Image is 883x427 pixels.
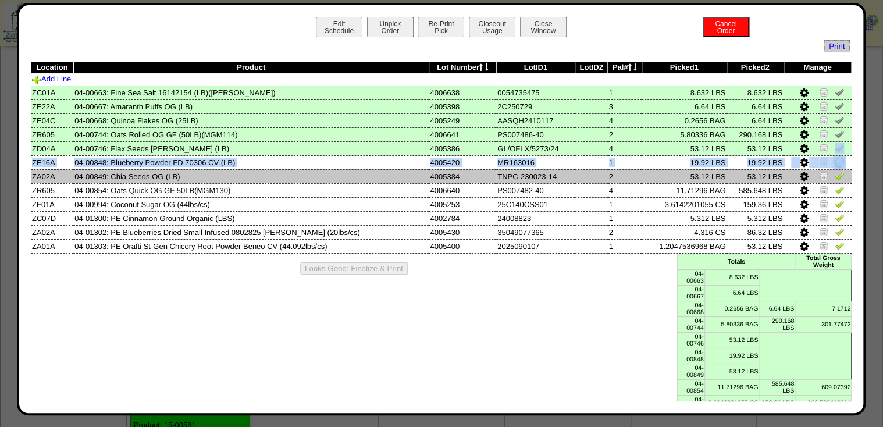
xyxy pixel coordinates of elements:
[429,169,496,183] td: 4005384
[678,379,704,395] td: 04-00854
[316,17,362,37] button: EditSchedule
[73,169,429,183] td: 04-00849: Chia Seeds OG (LB)
[31,141,73,155] td: ZD04A
[795,254,852,269] td: Total Gross Weight
[496,197,575,211] td: 25C140CSS01
[704,269,759,285] td: 8.632 LBS
[496,211,575,225] td: 24008823
[833,156,846,169] img: spinner-alpha-0.gif
[678,395,704,411] td: 04-00994
[429,141,496,155] td: 4005386
[759,379,795,395] td: 585.648 LBS
[73,99,429,113] td: 04-00667: Amaranth Puffs OG (LB)
[727,127,784,141] td: 290.168 LBS
[31,225,73,239] td: ZA02A
[727,113,784,127] td: 6.64 LBS
[703,17,749,37] button: CancelOrder
[819,241,828,250] img: Zero Item and Verify
[835,227,844,236] img: Verify Pick
[608,197,642,211] td: 1
[429,225,496,239] td: 4005430
[496,141,575,155] td: GL/OFLX/5273/24
[496,239,575,253] td: 2025090107
[835,199,844,208] img: Verify Pick
[784,62,852,73] th: Manage
[608,183,642,197] td: 4
[31,86,73,99] td: ZC01A
[678,285,704,301] td: 04-00667
[819,227,828,236] img: Zero Item and Verify
[727,155,784,169] td: 19.92 LBS
[678,348,704,364] td: 04-00848
[819,129,828,138] img: Zero Item and Verify
[608,127,642,141] td: 2
[727,225,784,239] td: 86.32 LBS
[575,62,607,73] th: LotID2
[496,155,575,169] td: MR163016
[608,169,642,183] td: 2
[835,129,844,138] img: Un-Verify Pick
[469,17,515,37] button: CloseoutUsage
[795,301,852,316] td: 7.1712
[642,62,727,73] th: Picked1
[642,127,727,141] td: 5.80336 BAG
[819,157,828,166] img: Zero Item and Verify
[31,113,73,127] td: ZE04C
[727,183,784,197] td: 585.648 LBS
[608,113,642,127] td: 4
[835,185,844,194] img: Verify Pick
[824,40,850,52] span: Print
[727,239,784,253] td: 53.12 LBS
[835,213,844,222] img: Verify Pick
[73,127,429,141] td: 04-00744: Oats Rolled OG GF (50LB)(MGM114)
[642,155,727,169] td: 19.92 LBS
[642,169,727,183] td: 53.12 LBS
[429,197,496,211] td: 4005253
[429,239,496,253] td: 4005400
[642,141,727,155] td: 53.12 LBS
[819,171,828,180] img: Zero Item and Verify
[300,262,408,275] button: Looks Good: Finalize & Print
[608,141,642,155] td: 4
[819,143,828,152] img: Zero Item and Verify
[835,171,844,180] img: Verify Pick
[678,332,704,348] td: 04-00746
[496,169,575,183] td: TNPC-230023-14
[73,113,429,127] td: 04-00668: Quinoa Flakes OG (25LB)
[429,155,496,169] td: 4005420
[727,141,784,155] td: 53.12 LBS
[519,26,568,35] a: CloseWindow
[727,99,784,113] td: 6.64 LBS
[835,101,844,111] img: Un-Verify Pick
[678,316,704,332] td: 04-00744
[835,87,844,97] img: Un-Verify Pick
[835,115,844,124] img: Un-Verify Pick
[367,17,414,37] button: UnpickOrder
[678,301,704,316] td: 04-00668
[704,395,759,411] td: 3.6142201055 CS
[31,211,73,225] td: ZC07D
[678,269,704,285] td: 04-00663
[31,169,73,183] td: ZA02A
[835,143,844,152] img: Un-Verify Pick
[727,197,784,211] td: 159.36 LBS
[642,211,727,225] td: 5.312 LBS
[32,75,41,84] img: Add Item to Order
[819,87,828,97] img: Zero Item and Verify
[759,395,795,411] td: 159.36 LBS
[704,316,759,332] td: 5.80336 BAG
[642,239,727,253] td: 1.2047536968 BAG
[73,183,429,197] td: 04-00854: Oats Quick OG GF 50LB(MGM130)
[31,127,73,141] td: ZR605
[642,183,727,197] td: 11.71296 BAG
[73,62,429,73] th: Product
[608,155,642,169] td: 1
[73,86,429,99] td: 04-00663: Fine Sea Salt 16142154 (LB)([PERSON_NAME])
[819,101,828,111] img: Zero Item and Verify
[429,113,496,127] td: 4005249
[73,225,429,239] td: 04-01302: PE Blueberries Dried Small Infused 0802825 [PERSON_NAME] (20lbs/cs)
[496,225,575,239] td: 35049077365
[496,62,575,73] th: LotID1
[759,301,795,316] td: 6.64 LBS
[727,62,784,73] th: Picked2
